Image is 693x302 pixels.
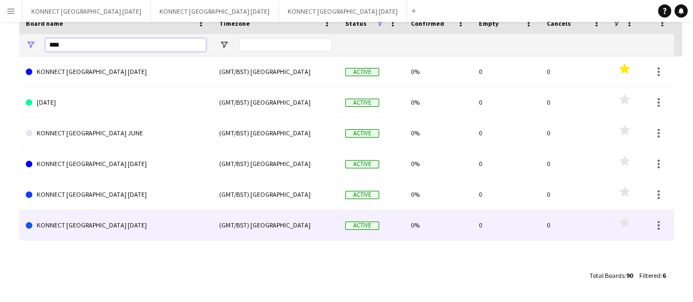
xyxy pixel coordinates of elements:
[404,149,472,179] div: 0%
[540,87,608,117] div: 0
[540,210,608,240] div: 0
[472,149,540,179] div: 0
[404,118,472,148] div: 0%
[26,19,63,27] span: Board name
[472,118,540,148] div: 0
[26,56,206,87] a: KONNECT [GEOGRAPHIC_DATA] [DATE]
[404,210,472,240] div: 0%
[345,191,379,199] span: Active
[345,129,379,138] span: Active
[345,160,379,168] span: Active
[345,99,379,107] span: Active
[540,56,608,87] div: 0
[26,179,206,210] a: KONNECT [GEOGRAPHIC_DATA] [DATE]
[151,1,279,22] button: KONNECT [GEOGRAPHIC_DATA] [DATE]
[404,56,472,87] div: 0%
[662,271,666,280] span: 6
[26,40,36,50] button: Open Filter Menu
[26,210,206,241] a: KONNECT [GEOGRAPHIC_DATA] [DATE]
[472,210,540,240] div: 0
[345,68,379,76] span: Active
[213,56,339,87] div: (GMT/BST) [GEOGRAPHIC_DATA]
[213,118,339,148] div: (GMT/BST) [GEOGRAPHIC_DATA]
[213,87,339,117] div: (GMT/BST) [GEOGRAPHIC_DATA]
[639,271,661,280] span: Filtered
[540,149,608,179] div: 0
[345,221,379,230] span: Active
[213,149,339,179] div: (GMT/BST) [GEOGRAPHIC_DATA]
[26,118,206,149] a: KONNECT [GEOGRAPHIC_DATA] JUNE
[345,19,366,27] span: Status
[479,19,499,27] span: Empty
[213,210,339,240] div: (GMT/BST) [GEOGRAPHIC_DATA]
[472,179,540,209] div: 0
[404,179,472,209] div: 0%
[279,1,407,22] button: KONNECT [GEOGRAPHIC_DATA] [DATE]
[589,271,625,280] span: Total Boards
[540,179,608,209] div: 0
[589,265,633,286] div: :
[540,118,608,148] div: 0
[472,56,540,87] div: 0
[219,40,229,50] button: Open Filter Menu
[404,87,472,117] div: 0%
[472,87,540,117] div: 0
[626,271,633,280] span: 90
[45,38,206,52] input: Board name Filter Input
[547,19,571,27] span: Cancels
[26,149,206,179] a: KONNECT [GEOGRAPHIC_DATA] [DATE]
[639,265,666,286] div: :
[411,19,444,27] span: Confirmed
[213,179,339,209] div: (GMT/BST) [GEOGRAPHIC_DATA]
[219,19,250,27] span: Timezone
[26,87,206,118] a: [DATE]
[22,1,151,22] button: KONNECT [GEOGRAPHIC_DATA] [DATE]
[239,38,332,52] input: Timezone Filter Input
